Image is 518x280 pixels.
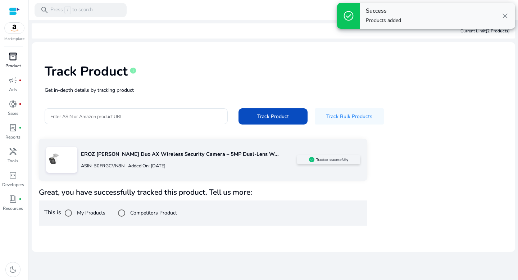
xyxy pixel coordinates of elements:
[8,158,18,164] p: Tools
[81,163,124,170] p: ASIN: B0FRGCVN8N
[316,158,348,162] h5: Tracked successfully
[3,205,23,212] p: Resources
[81,150,297,158] p: EROZ [PERSON_NAME] Duo AX Wireless Security Camera – 5MP Dual-Lens W...
[501,12,509,20] span: close
[9,123,17,132] span: lab_profile
[124,163,165,170] p: Added On: [DATE]
[76,209,105,217] label: My Products
[129,67,137,74] span: info
[9,147,17,156] span: handyman
[46,150,62,167] img: 61q9veNMS2L.jpg
[366,17,401,24] p: Products added
[19,79,22,82] span: fiber_manual_record
[9,265,17,274] span: dark_mode
[19,198,22,200] span: fiber_manual_record
[309,157,314,162] img: sellerapp_active
[366,8,401,14] h4: Success
[50,6,93,14] p: Press to search
[19,126,22,129] span: fiber_manual_record
[9,100,17,108] span: donut_small
[39,188,367,197] h4: Great, you have successfully tracked this product. Tell us more:
[5,134,21,140] p: Reports
[40,6,49,14] span: search
[5,63,21,69] p: Product
[19,103,22,105] span: fiber_manual_record
[129,209,177,217] label: Competitors Product
[326,113,372,120] span: Track Bulk Products
[9,86,17,93] p: Ads
[343,10,354,22] span: check_circle
[39,200,367,226] div: This is
[238,108,308,125] button: Track Product
[9,76,17,85] span: campaign
[9,195,17,203] span: book_4
[257,113,289,120] span: Track Product
[2,181,24,188] p: Developers
[315,108,384,125] button: Track Bulk Products
[45,64,128,79] h1: Track Product
[45,86,502,94] p: Get in-depth details by tracking product
[9,52,17,61] span: inventory_2
[8,110,18,117] p: Sales
[4,36,24,42] p: Marketplace
[64,6,71,14] span: /
[5,23,24,33] img: amazon.svg
[9,171,17,180] span: code_blocks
